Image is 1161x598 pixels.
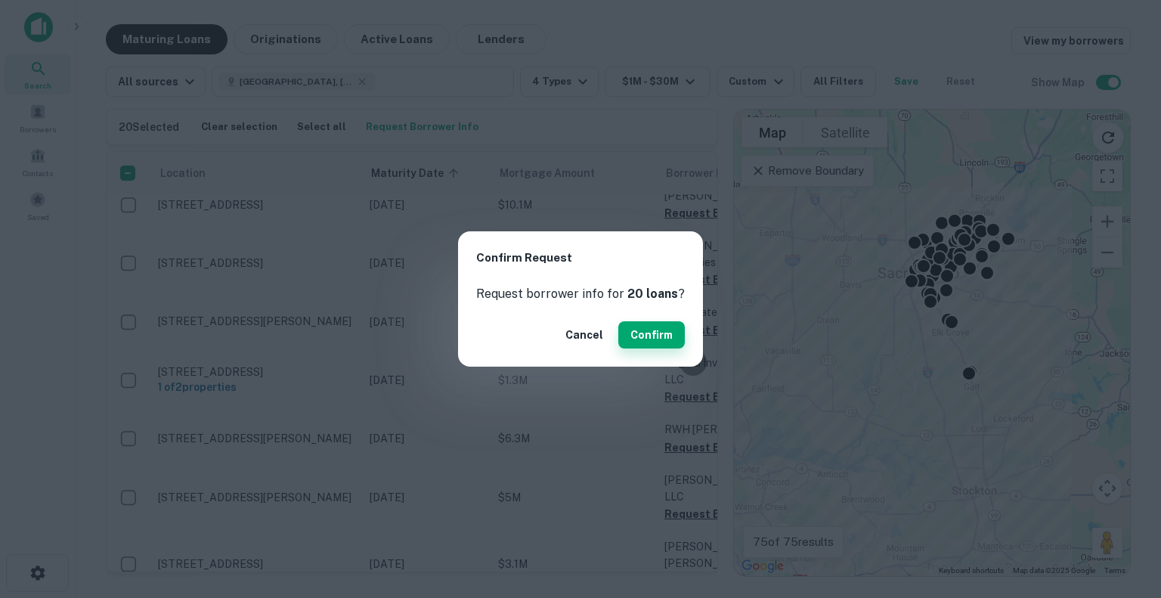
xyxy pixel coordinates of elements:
button: Confirm [618,321,685,349]
strong: 20 loans [627,287,678,301]
h2: Confirm Request [458,231,703,285]
button: Cancel [559,321,609,349]
iframe: Chat Widget [1085,477,1161,550]
p: Request borrower info for ? [476,285,685,303]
